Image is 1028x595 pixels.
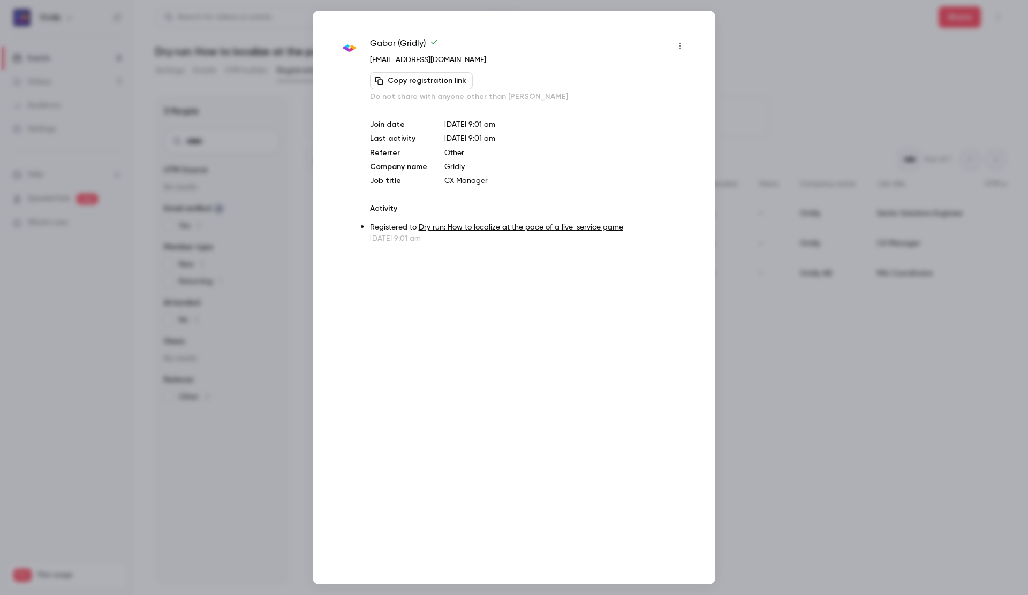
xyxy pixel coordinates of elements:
[444,135,495,142] span: [DATE] 9:01 am
[370,91,689,102] p: Do not share with anyone other than [PERSON_NAME]
[28,28,118,36] div: Domain: [DOMAIN_NAME]
[370,203,689,214] p: Activity
[370,133,427,144] p: Last activity
[370,176,427,186] p: Job title
[370,72,473,89] button: Copy registration link
[444,119,689,130] p: [DATE] 9:01 am
[17,28,26,36] img: website_grey.svg
[41,63,96,70] div: Domain Overview
[118,63,180,70] div: Keywords by Traffic
[370,37,439,55] span: Gabor (Gridly)
[30,17,52,26] div: v 4.0.25
[370,222,689,233] p: Registered to
[370,119,427,130] p: Join date
[29,62,37,71] img: tab_domain_overview_orange.svg
[339,39,359,58] img: gridly.com
[444,176,689,186] p: CX Manager
[444,162,689,172] p: Gridly
[444,148,689,158] p: Other
[17,17,26,26] img: logo_orange.svg
[370,233,689,244] p: [DATE] 9:01 am
[370,56,486,64] a: [EMAIL_ADDRESS][DOMAIN_NAME]
[370,148,427,158] p: Referrer
[107,62,115,71] img: tab_keywords_by_traffic_grey.svg
[419,224,623,231] a: Dry run: How to localize at the pace of a live-service game
[370,162,427,172] p: Company name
